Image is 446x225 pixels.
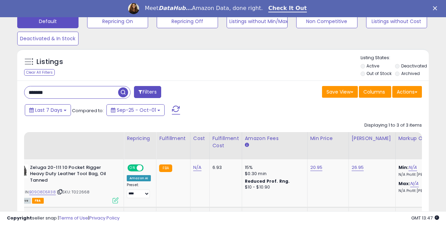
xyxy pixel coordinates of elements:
[59,215,88,221] a: Terms of Use
[193,164,201,171] a: N/A
[245,164,302,171] div: 15%
[35,107,62,114] span: Last 7 Days
[127,135,153,142] div: Repricing
[158,5,192,11] i: DataHub...
[352,164,364,171] a: 26.95
[128,3,139,14] img: Profile image for Georgie
[410,180,418,187] a: N/A
[366,14,427,28] button: Listings without Cost
[401,71,420,76] label: Archived
[25,104,71,116] button: Last 7 Days
[159,135,187,142] div: Fulfillment
[433,6,440,10] div: Close
[30,164,114,185] b: Zeluga 20-111 10 Pocket Rigger Heavy Duty Leather Tool Bag, Oil Tanned
[17,32,79,45] button: Deactivated & In Stock
[159,164,172,172] small: FBA
[145,5,263,12] div: Meet Amazon Data, done right.
[359,86,391,98] button: Columns
[364,122,422,129] div: Displaying 1 to 3 of 3 items
[24,69,55,76] div: Clear All Filters
[227,14,288,28] button: Listings without Min/Max
[398,164,409,171] b: Min:
[245,184,302,190] div: $10 - $10.90
[268,5,307,12] a: Check It Out
[37,57,63,67] h5: Listings
[245,142,249,148] small: Amazon Fees.
[363,88,385,95] span: Columns
[17,14,79,28] button: Default
[212,164,237,171] div: 6.93
[310,135,346,142] div: Min Price
[72,107,104,114] span: Compared to:
[134,86,161,98] button: Filters
[32,198,44,204] span: FBA
[57,189,90,195] span: | SKU: T022668
[128,165,137,171] span: ON
[245,135,304,142] div: Amazon Fees
[322,86,358,98] button: Save View
[127,175,151,181] div: Amazon AI
[13,135,121,142] div: Title
[193,135,207,142] div: Cost
[7,215,120,222] div: seller snap | |
[143,165,154,171] span: OFF
[401,63,427,69] label: Deactivated
[157,14,218,28] button: Repricing Off
[7,215,32,221] strong: Copyright
[398,180,411,187] b: Max:
[366,71,392,76] label: Out of Stock
[87,14,148,28] button: Repricing On
[106,104,165,116] button: Sep-25 - Oct-01
[296,14,357,28] button: Non Competitive
[408,164,417,171] a: N/A
[127,183,151,198] div: Preset:
[117,107,156,114] span: Sep-25 - Oct-01
[245,171,302,177] div: $0.30 min
[392,86,422,98] button: Actions
[366,63,379,69] label: Active
[352,135,393,142] div: [PERSON_NAME]
[212,135,239,149] div: Fulfillment Cost
[310,164,323,171] a: 20.95
[411,215,439,221] span: 2025-10-9 13:47 GMT
[89,215,120,221] a: Privacy Policy
[245,178,290,184] b: Reduced Prof. Rng.
[361,55,429,61] p: Listing States:
[29,189,56,195] a: B09D8D5R38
